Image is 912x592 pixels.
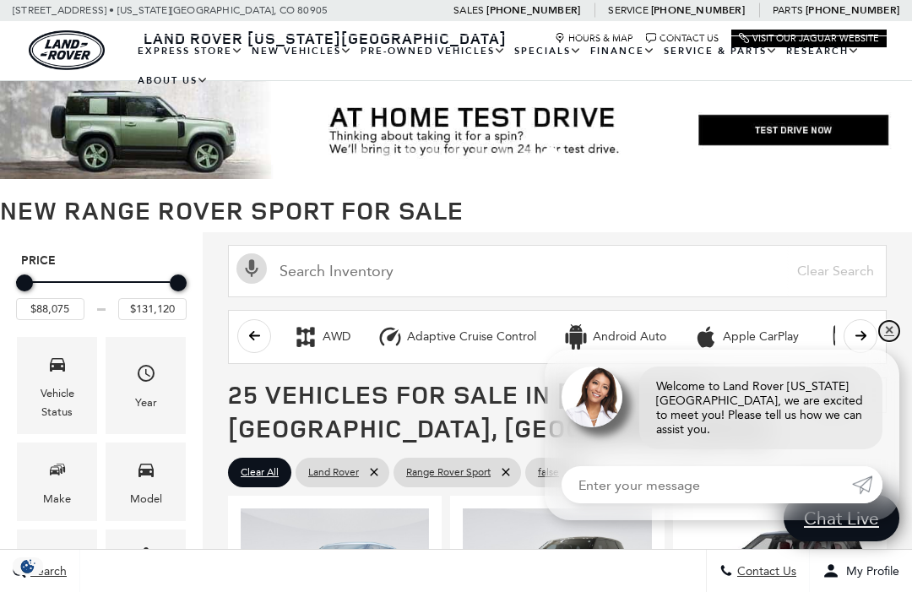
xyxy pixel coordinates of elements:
span: Features [136,542,156,577]
img: Opt-Out Icon [8,557,47,575]
input: Search Inventory [228,245,887,297]
img: Land Rover [29,30,105,70]
div: Year [135,394,157,412]
span: Go to slide 8 [518,147,535,164]
span: Sales [453,4,484,16]
a: [PHONE_NUMBER] [651,3,745,17]
input: Enter your message [562,466,852,503]
div: MakeMake [17,443,97,521]
span: Make [47,455,68,490]
span: Service [608,4,648,16]
div: Make [43,490,71,508]
div: Minimum Price [16,274,33,291]
div: Price [16,269,187,320]
span: Land Rover [308,462,359,483]
div: AWD [293,324,318,350]
span: Trim [47,542,68,577]
a: Land Rover [US_STATE][GEOGRAPHIC_DATA] [133,28,517,48]
button: Open user profile menu [810,550,912,592]
a: New Vehicles [247,36,356,66]
a: Hours & Map [555,33,633,44]
span: Go to slide 1 [353,147,370,164]
span: Land Rover [US_STATE][GEOGRAPHIC_DATA] [144,28,507,48]
svg: Click to toggle on voice search [236,253,267,284]
section: Click to Open Cookie Consent Modal [8,557,47,575]
button: scroll right [844,319,877,353]
span: Go to slide 5 [448,147,464,164]
span: Model [136,455,156,490]
div: Android Auto [563,324,589,350]
a: Finance [586,36,660,66]
a: [STREET_ADDRESS] • [US_STATE][GEOGRAPHIC_DATA], CO 80905 [13,4,328,16]
span: Parts [773,4,803,16]
span: Year [136,359,156,394]
div: AWD [323,329,350,345]
div: YearYear [106,337,186,434]
div: ModelModel [106,443,186,521]
a: [PHONE_NUMBER] [486,3,580,17]
span: Go to slide 4 [424,147,441,164]
a: Research [782,36,864,66]
span: Go to slide 7 [495,147,512,164]
span: false [538,462,559,483]
button: AWDAWD [284,319,360,355]
input: Maximum [118,298,187,320]
input: Minimum [16,298,84,320]
button: Adaptive Cruise ControlAdaptive Cruise Control [368,319,546,355]
button: Android AutoAndroid Auto [554,319,676,355]
div: Adaptive Cruise Control [377,324,403,350]
span: 25 Vehicles for Sale in [US_STATE][GEOGRAPHIC_DATA], [GEOGRAPHIC_DATA] [228,377,768,445]
div: Backup Camera [826,324,851,350]
span: My Profile [839,564,899,578]
div: Model [130,490,162,508]
a: Service & Parts [660,36,782,66]
div: VehicleVehicle Status [17,337,97,434]
span: Go to slide 2 [377,147,394,164]
span: Clear All [241,462,279,483]
a: Contact Us [646,33,719,44]
a: Visit Our Jaguar Website [739,33,879,44]
span: Contact Us [733,564,796,578]
span: Vehicle [47,350,68,384]
a: Submit [852,466,882,503]
button: scroll left [237,319,271,353]
h5: Price [21,253,182,269]
a: Pre-Owned Vehicles [356,36,510,66]
div: Apple CarPlay [723,329,799,345]
button: Apple CarPlayApple CarPlay [684,319,808,355]
span: Go to slide 6 [471,147,488,164]
nav: Main Navigation [133,36,887,95]
a: [PHONE_NUMBER] [806,3,899,17]
div: Apple CarPlay [693,324,719,350]
a: About Us [133,66,213,95]
div: Vehicle Status [30,384,84,421]
img: Agent profile photo [562,367,622,427]
div: Adaptive Cruise Control [407,329,536,345]
span: Go to slide 9 [542,147,559,164]
a: EXPRESS STORE [133,36,247,66]
span: Go to slide 3 [400,147,417,164]
a: Specials [510,36,586,66]
div: Maximum Price [170,274,187,291]
a: land-rover [29,30,105,70]
span: Range Rover Sport [406,462,491,483]
div: Welcome to Land Rover [US_STATE][GEOGRAPHIC_DATA], we are excited to meet you! Please tell us how... [639,367,882,449]
div: Android Auto [593,329,666,345]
